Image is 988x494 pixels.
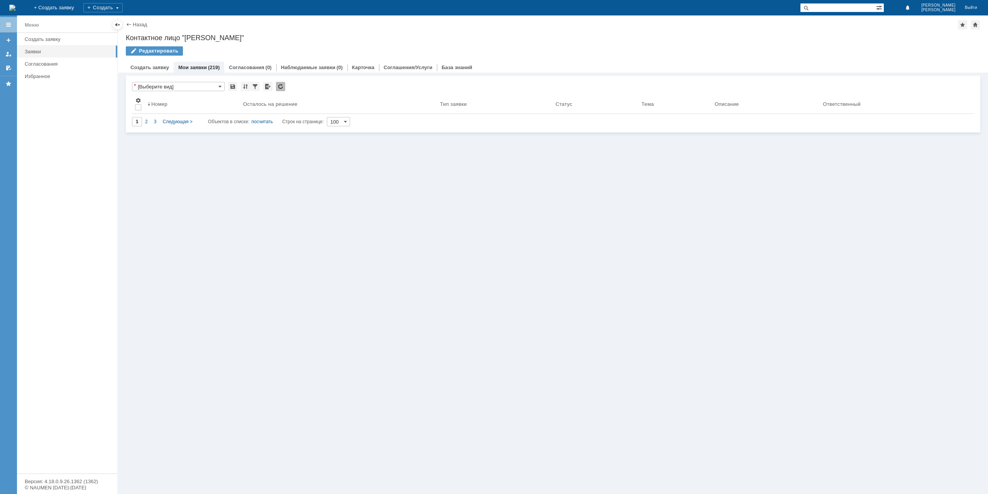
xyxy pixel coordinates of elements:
[9,5,15,11] a: Перейти на домашнюю страницу
[25,485,110,490] div: © NAUMEN [DATE]-[DATE]
[252,117,273,126] div: посчитать
[130,65,169,70] a: Создать заявку
[22,33,116,45] a: Создать заявку
[113,20,122,29] div: Скрыть меню
[971,20,980,29] div: Сделать домашней страницей
[337,65,343,70] div: (0)
[281,65,335,70] a: Наблюдаемые заявки
[352,65,374,70] a: Карточка
[555,101,572,107] div: Статус
[228,82,237,91] div: Сохранить вид
[133,22,147,27] a: Назад
[276,82,285,91] div: Обновлять список
[22,46,116,58] a: Заявки
[243,101,298,107] div: Осталось на решение
[2,48,15,60] a: Мои заявки
[240,94,437,114] th: Осталось на решение
[208,117,324,126] i: Строк на странице:
[208,65,220,70] div: (219)
[2,62,15,74] a: Мои согласования
[135,97,141,104] span: Настройки
[552,94,638,114] th: Статус
[2,34,15,46] a: Создать заявку
[145,119,148,124] span: 2
[384,65,432,70] a: Соглашения/Услуги
[25,61,113,67] div: Согласования
[154,119,157,124] span: 3
[437,94,552,114] th: Тип заявки
[876,3,884,11] span: Расширенный поиск
[22,58,116,70] a: Согласования
[921,3,956,8] span: [PERSON_NAME]
[151,101,167,107] div: Номер
[25,49,113,54] div: Заявки
[9,5,15,11] img: logo
[83,3,123,12] div: Создать
[25,73,104,79] div: Избранное
[263,82,272,91] div: Экспорт списка
[638,94,712,114] th: Тема
[440,101,467,107] div: Тип заявки
[241,82,250,91] div: Сортировка...
[144,94,240,114] th: Номер
[442,65,472,70] a: База знаний
[25,36,113,42] div: Создать заявку
[126,34,980,42] div: Контактное лицо "[PERSON_NAME]"
[178,65,207,70] a: Мои заявки
[715,101,739,107] div: Описание
[162,119,192,124] span: Следующая >
[25,479,110,484] div: Версия: 4.18.0.9.26.1362 (1362)
[823,101,861,107] div: Ответственный
[921,8,956,12] span: [PERSON_NAME]
[641,101,654,107] div: Тема
[134,83,136,88] div: Настройки списка отличаются от сохраненных в виде
[208,119,249,124] span: Объектов в списке:
[266,65,272,70] div: (0)
[229,65,264,70] a: Согласования
[250,82,260,91] div: Фильтрация...
[958,20,967,29] div: Добавить в избранное
[25,20,39,30] div: Меню
[820,94,968,114] th: Ответственный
